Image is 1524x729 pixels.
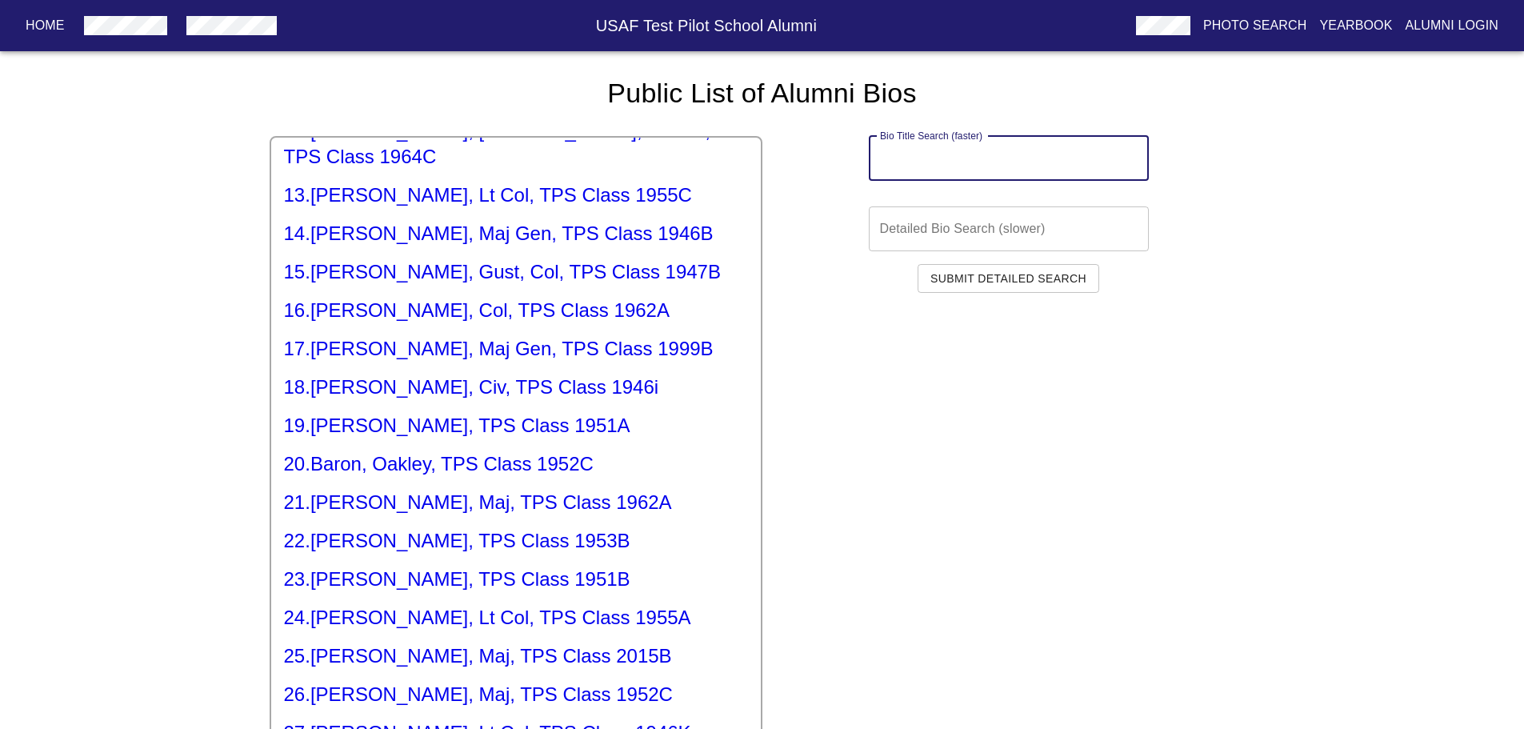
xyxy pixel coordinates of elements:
[284,118,748,170] h5: 12 . [PERSON_NAME], [PERSON_NAME], Lt Gen, TPS Class 1964C
[284,182,748,208] a: 13.[PERSON_NAME], Lt Col, TPS Class 1955C
[1406,16,1499,35] p: Alumni Login
[284,375,748,400] a: 18.[PERSON_NAME], Civ, TPS Class 1946i
[284,567,748,592] h5: 23 . [PERSON_NAME], TPS Class 1951B
[1197,11,1314,40] button: Photo Search
[284,221,748,246] a: 14.[PERSON_NAME], Maj Gen, TPS Class 1946B
[918,264,1099,294] button: Submit Detailed Search
[284,567,748,592] a: 23.[PERSON_NAME], TPS Class 1951B
[284,298,748,323] h5: 16 . [PERSON_NAME], Col, TPS Class 1962A
[284,336,748,362] a: 17.[PERSON_NAME], Maj Gen, TPS Class 1999B
[284,682,748,707] a: 26.[PERSON_NAME], Maj, TPS Class 1952C
[284,413,748,439] h5: 19 . [PERSON_NAME], TPS Class 1951A
[1319,16,1392,35] p: Yearbook
[284,298,748,323] a: 16.[PERSON_NAME], Col, TPS Class 1962A
[284,182,748,208] h5: 13 . [PERSON_NAME], Lt Col, TPS Class 1955C
[284,221,748,246] h5: 14 . [PERSON_NAME], Maj Gen, TPS Class 1946B
[1399,11,1506,40] button: Alumni Login
[284,643,748,669] a: 25.[PERSON_NAME], Maj, TPS Class 2015B
[19,11,71,40] button: Home
[284,643,748,669] h5: 25 . [PERSON_NAME], Maj, TPS Class 2015B
[284,490,748,515] a: 21.[PERSON_NAME], Maj, TPS Class 1962A
[284,528,748,554] h5: 22 . [PERSON_NAME], TPS Class 1953B
[284,259,748,285] h5: 15 . [PERSON_NAME], Gust, Col, TPS Class 1947B
[284,605,748,631] a: 24.[PERSON_NAME], Lt Col, TPS Class 1955A
[284,451,748,477] h5: 20 . Baron, Oakley, TPS Class 1952C
[284,528,748,554] a: 22.[PERSON_NAME], TPS Class 1953B
[284,451,748,477] a: 20.Baron, Oakley, TPS Class 1952C
[284,490,748,515] h5: 21 . [PERSON_NAME], Maj, TPS Class 1962A
[270,77,1255,110] h4: Public List of Alumni Bios
[1313,11,1398,40] button: Yearbook
[284,682,748,707] h5: 26 . [PERSON_NAME], Maj, TPS Class 1952C
[930,269,1086,289] span: Submit Detailed Search
[284,259,748,285] a: 15.[PERSON_NAME], Gust, Col, TPS Class 1947B
[26,16,65,35] p: Home
[284,375,748,400] h5: 18 . [PERSON_NAME], Civ, TPS Class 1946i
[284,413,748,439] a: 19.[PERSON_NAME], TPS Class 1951A
[284,605,748,631] h5: 24 . [PERSON_NAME], Lt Col, TPS Class 1955A
[283,13,1130,38] h6: USAF Test Pilot School Alumni
[284,336,748,362] h5: 17 . [PERSON_NAME], Maj Gen, TPS Class 1999B
[1203,16,1307,35] p: Photo Search
[284,118,748,170] a: 12.[PERSON_NAME], [PERSON_NAME], Lt Gen, TPS Class 1964C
